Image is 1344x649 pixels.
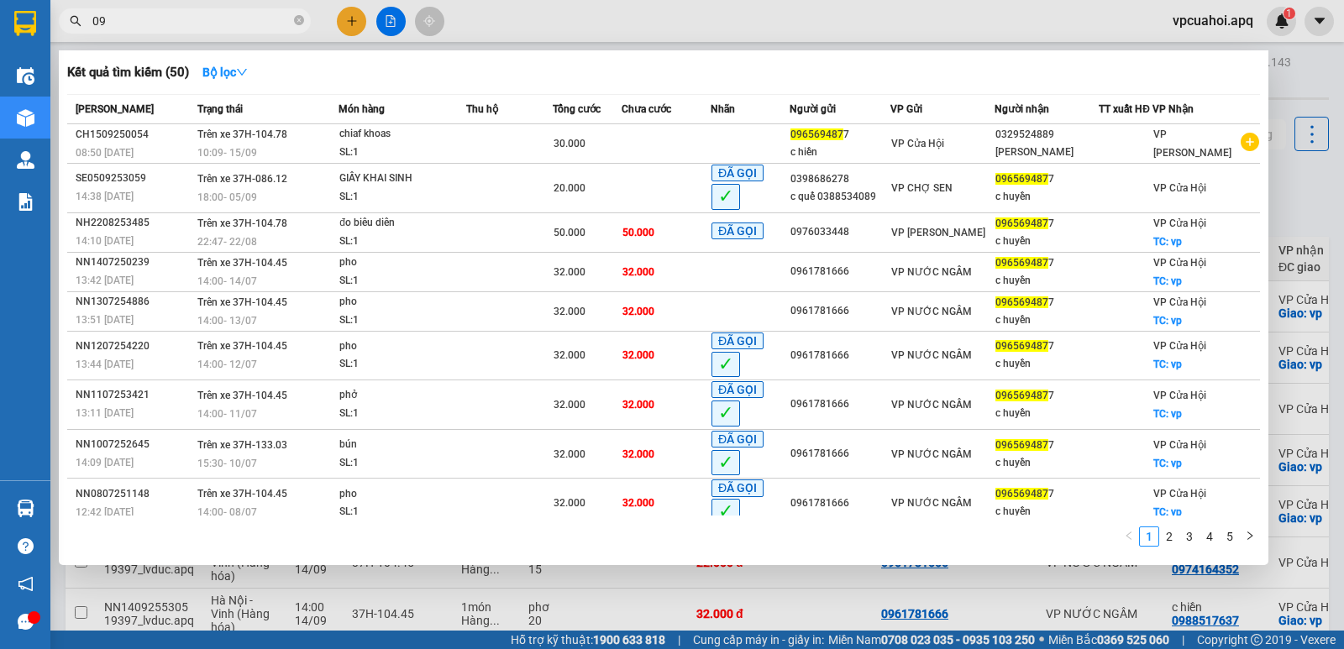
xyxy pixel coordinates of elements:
div: SL: 1 [339,188,465,207]
span: 32.000 [622,448,654,460]
span: Tổng cước [553,103,601,115]
button: left [1119,526,1139,547]
span: 096569487 [995,217,1048,229]
div: NN1307254886 [76,293,192,311]
span: TC: vp [1153,359,1182,370]
span: 13:42 [DATE] [76,275,134,286]
span: VP Cửa Hội [891,138,944,149]
span: Trên xe 37H-104.45 [197,296,287,308]
div: NN1107253421 [76,386,192,404]
span: VP Cửa Hội [1153,217,1206,229]
span: Trên xe 37H-104.78 [197,128,287,140]
span: Trên xe 37H-104.78 [197,217,287,229]
span: TC: vp [1153,315,1182,327]
div: pho [339,293,465,311]
span: notification [18,576,34,592]
span: 32.000 [554,497,585,509]
button: right [1240,526,1260,547]
span: 32.000 [554,448,585,460]
span: VP NƯỚC NGẦM [891,306,972,317]
span: 14:10 [DATE] [76,235,134,247]
span: VP Nhận [1152,103,1194,115]
span: VP Cửa Hội [1153,257,1206,269]
span: 32.000 [622,266,654,278]
span: 14:00 - 13/07 [197,315,257,327]
div: 0961781666 [790,495,890,512]
div: c huyền [995,454,1098,472]
span: Thu hộ [466,103,498,115]
div: SL: 1 [339,355,465,374]
li: 2 [1159,526,1179,547]
span: left [1124,531,1134,541]
div: 7 [995,170,1098,188]
span: VP Cửa Hội [1153,340,1206,352]
span: 14:00 - 08/07 [197,506,257,518]
span: 32.000 [622,497,654,509]
span: plus-circle [1241,133,1259,151]
li: 1 [1139,526,1159,547]
span: 096569487 [790,128,843,140]
div: 0976033448 [790,223,890,241]
div: c huyền [995,272,1098,290]
span: 13:11 [DATE] [76,407,134,419]
span: VP NƯỚC NGẦM [891,448,972,460]
div: 7 [995,437,1098,454]
span: ĐÃ GỌI [711,479,764,496]
span: 22:47 - 22/08 [197,236,257,248]
li: 4 [1200,526,1220,547]
div: đo biêu diên [339,214,465,233]
span: 32.000 [554,266,585,278]
span: 14:00 - 14/07 [197,275,257,287]
span: TC: vp [1153,275,1182,287]
span: ĐÃ GỌI [711,332,764,349]
div: NN1207254220 [76,338,192,355]
span: 096569487 [995,439,1048,451]
div: c huyền [995,311,1098,329]
a: 3 [1180,527,1199,546]
div: pho [339,485,465,504]
div: 0961781666 [790,263,890,280]
img: warehouse-icon [17,151,34,169]
strong: Bộ lọc [202,65,248,79]
span: TT xuất HĐ [1099,103,1150,115]
span: ✓ [711,400,740,427]
div: NH2208253485 [76,214,192,232]
div: SL: 1 [339,144,465,162]
div: 0961781666 [790,395,890,413]
button: Bộ lọcdown [189,59,261,86]
div: 0961781666 [790,347,890,364]
span: 32.000 [554,399,585,411]
span: 32.000 [554,349,585,361]
span: ✓ [711,450,740,476]
span: 20.000 [554,182,585,194]
span: 096569487 [995,390,1048,401]
div: c huyền [995,233,1098,250]
input: Tìm tên, số ĐT hoặc mã đơn [92,12,291,30]
span: 30.000 [554,138,585,149]
img: logo-vxr [14,11,36,36]
span: VP [PERSON_NAME] [891,227,985,238]
div: SL: 1 [339,405,465,423]
div: c huyền [995,355,1098,373]
div: 0398686278 [790,170,890,188]
div: SL: 1 [339,503,465,521]
li: 3 [1179,526,1200,547]
div: 7 [995,215,1098,233]
span: right [1245,531,1255,541]
div: 0329524889 [995,126,1098,144]
li: Next Page [1240,526,1260,547]
div: 7 [790,126,890,144]
span: close-circle [294,13,304,29]
div: bún [339,436,465,454]
div: c huyền [995,188,1098,206]
span: Nhãn [711,103,735,115]
span: VP NƯỚC NGẦM [891,399,972,411]
span: VP Cửa Hội [1153,488,1206,500]
a: 5 [1221,527,1239,546]
span: VP [PERSON_NAME] [1153,128,1231,159]
span: 32.000 [622,399,654,411]
h3: Kết quả tìm kiếm ( 50 ) [67,64,189,81]
a: 4 [1200,527,1219,546]
div: NN0807251148 [76,485,192,503]
span: 14:38 [DATE] [76,191,134,202]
